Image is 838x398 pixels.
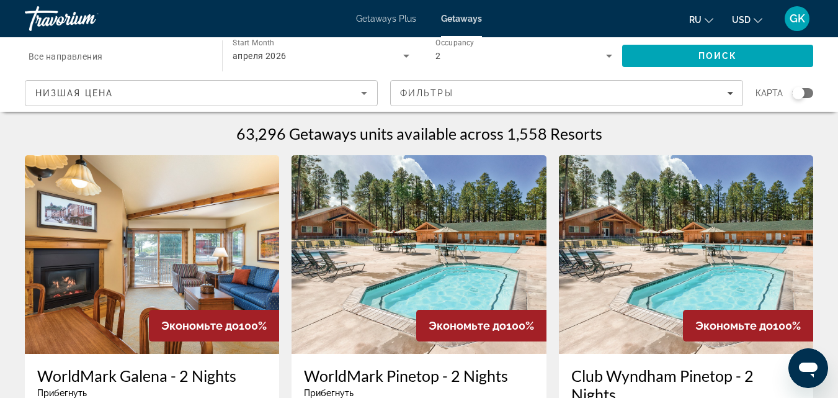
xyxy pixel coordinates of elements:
button: Change language [689,11,713,29]
a: Getaways Plus [356,14,416,24]
img: WorldMark Pinetop - 2 Nights [292,155,546,354]
span: Occupancy [435,38,475,47]
button: Search [622,45,813,67]
span: Экономьте до [161,319,239,332]
span: Все направления [29,52,103,61]
span: карта [756,84,783,102]
div: 100% [149,310,279,341]
span: GK [790,12,805,25]
button: Change currency [732,11,762,29]
div: 100% [683,310,813,341]
span: Фильтры [400,88,453,98]
span: USD [732,15,751,25]
mat-select: Sort by [35,86,367,101]
img: Club Wyndham Pinetop - 2 Nights [559,155,813,354]
input: Select destination [29,49,206,64]
div: 100% [416,310,546,341]
a: WorldMark Pinetop - 2 Nights [304,366,533,385]
span: 2 [435,51,440,61]
span: Экономьте до [695,319,773,332]
span: Поиск [698,51,738,61]
button: Filters [390,80,743,106]
span: ru [689,15,702,25]
button: User Menu [781,6,813,32]
h1: 63,296 Getaways units available across 1,558 Resorts [236,124,602,143]
a: Travorium [25,2,149,35]
img: WorldMark Galena - 2 Nights [25,155,279,354]
iframe: Кнопка запуска окна обмена сообщениями [788,348,828,388]
span: Прибегнуть [37,388,87,398]
span: апреля 2026 [233,51,287,61]
span: Start Month [233,38,274,47]
a: WorldMark Galena - 2 Nights [37,366,267,385]
span: Экономьте до [429,319,506,332]
a: Getaways [441,14,482,24]
span: Низшая цена [35,88,113,98]
span: Прибегнуть [304,388,354,398]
